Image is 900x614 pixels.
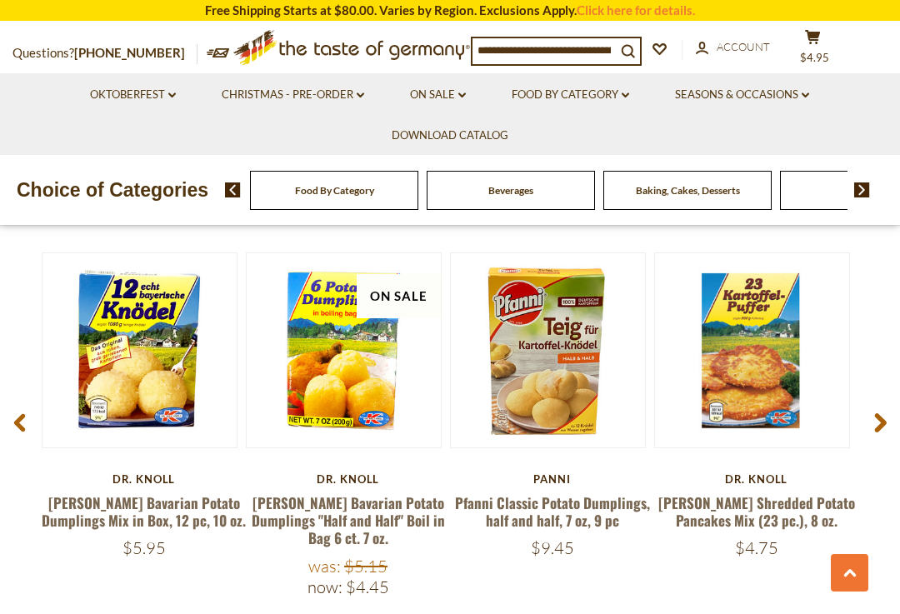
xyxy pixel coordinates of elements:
[800,51,829,64] span: $4.95
[577,2,695,17] a: Click here for details.
[512,86,629,104] a: Food By Category
[854,182,870,197] img: next arrow
[346,577,389,597] span: $4.45
[455,492,650,531] a: Pfanni Classic Potato Dumplings, half and half, 7 oz, 9 pc
[246,472,450,486] div: Dr. Knoll
[12,42,197,64] p: Questions?
[392,127,508,145] a: Download Catalog
[295,184,374,197] a: Food By Category
[735,537,778,558] span: $4.75
[122,537,166,558] span: $5.95
[225,182,241,197] img: previous arrow
[531,537,574,558] span: $9.45
[451,253,645,447] img: Pfanni Classic Potato Dumplings, half and half, 7 oz, 9 pc
[450,472,654,486] div: Panni
[787,29,837,71] button: $4.95
[658,492,855,531] a: [PERSON_NAME] Shredded Potato Pancakes Mix (23 pc.), 8 oz.
[308,556,341,577] label: Was:
[696,38,770,57] a: Account
[42,253,237,447] img: Dr. Knoll Bavarian Potato Dumplings Mix in Box, 12 pc, 10 oz.
[42,472,246,486] div: Dr. Knoll
[654,472,858,486] div: Dr. Knoll
[90,86,176,104] a: Oktoberfest
[344,556,387,577] span: $5.15
[74,45,185,60] a: [PHONE_NUMBER]
[717,40,770,53] span: Account
[307,577,342,597] label: Now:
[247,253,441,447] img: Dr. Knoll Bavarian Potato Dumplings "Half and Half" Boil in Bag 6 ct. 7 oz.
[222,86,364,104] a: Christmas - PRE-ORDER
[42,492,246,531] a: [PERSON_NAME] Bavarian Potato Dumplings Mix in Box, 12 pc, 10 oz.
[488,184,533,197] a: Beverages
[252,492,445,549] a: [PERSON_NAME] Bavarian Potato Dumplings "Half and Half" Boil in Bag 6 ct. 7 oz.
[636,184,740,197] a: Baking, Cakes, Desserts
[655,253,849,447] img: Dr. Knoll Kartoffel Puffer
[675,86,809,104] a: Seasons & Occasions
[410,86,466,104] a: On Sale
